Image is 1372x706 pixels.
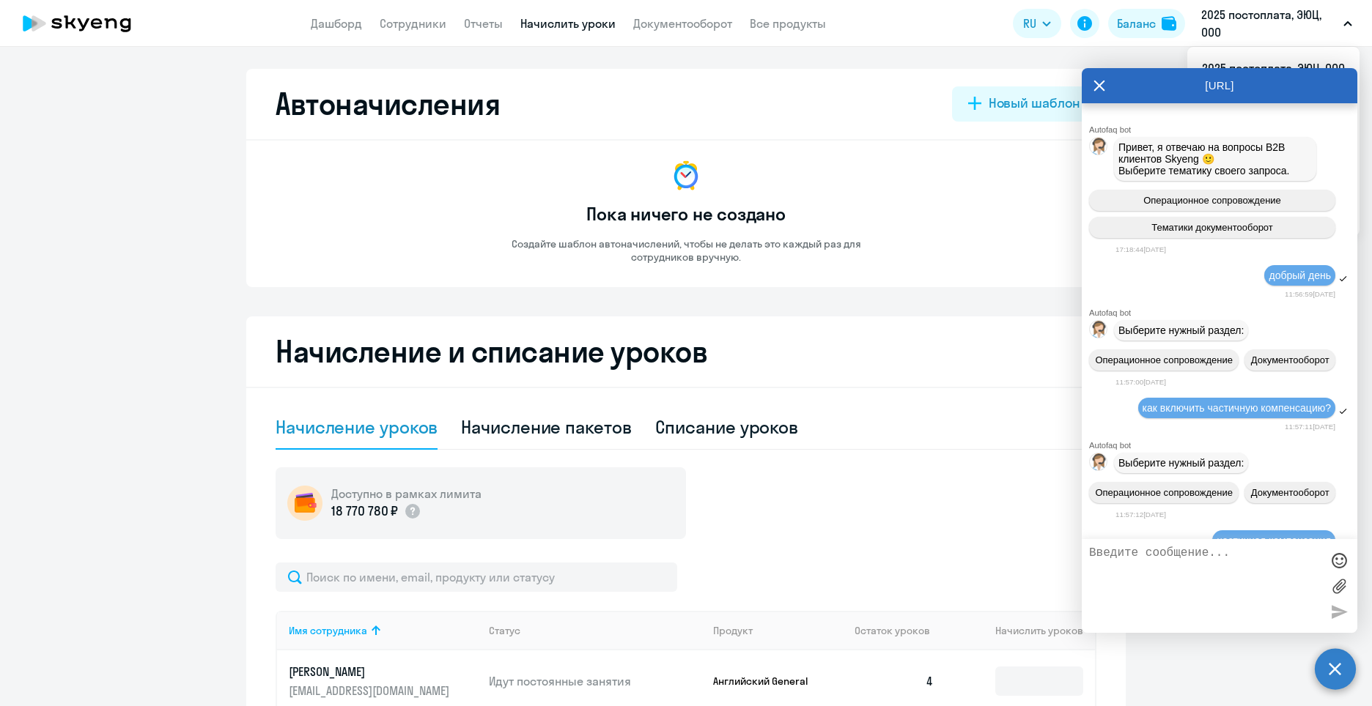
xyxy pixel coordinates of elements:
time: 17:18:44[DATE] [1115,245,1166,253]
button: 2025 постоплата, ЭЮЦ, ООО [1194,6,1360,41]
a: [PERSON_NAME][EMAIL_ADDRESS][DOMAIN_NAME] [289,664,477,699]
p: [EMAIL_ADDRESS][DOMAIN_NAME] [289,683,453,699]
p: [PERSON_NAME] [289,664,453,680]
button: Операционное сопровождение [1089,190,1335,211]
span: RU [1023,15,1036,32]
div: Статус [489,624,520,637]
p: Идут постоянные занятия [489,673,701,689]
img: bot avatar [1090,138,1108,159]
button: Документооборот [1244,482,1335,503]
span: Выберите нужный раздел: [1118,324,1244,336]
button: Операционное сопровождение [1089,349,1239,371]
span: Операционное сопровождение [1095,487,1233,498]
div: Autofaq bot [1089,441,1357,450]
span: как включить частичную компенсацию? [1143,402,1331,414]
ul: RU [1187,47,1360,236]
span: Документооборот [1251,354,1329,365]
p: Английский General [713,675,823,688]
span: Операционное сопровождение [1095,354,1233,365]
label: Лимит 10 файлов [1328,575,1350,597]
span: Операционное сопровождение [1143,195,1281,206]
div: Баланс [1117,15,1156,32]
div: Имя сотрудника [289,624,367,637]
h3: Пока ничего не создано [586,202,786,226]
img: no-data [668,158,704,193]
button: Балансbalance [1108,9,1185,38]
span: добрый день [1269,270,1331,281]
button: Тематики документооборот [1089,217,1335,238]
a: Начислить уроки [520,16,616,31]
div: Статус [489,624,701,637]
a: Отчеты [464,16,503,31]
div: Начисление пакетов [461,415,631,439]
h2: Начисление и списание уроков [276,334,1096,369]
div: Продукт [713,624,753,637]
a: Сотрудники [380,16,446,31]
time: 11:57:12[DATE] [1115,510,1166,519]
button: Операционное сопровождение [1089,482,1239,503]
span: Выберите нужный раздел: [1118,457,1244,469]
h5: Доступно в рамках лимита [331,486,482,502]
button: Новый шаблон [952,86,1096,122]
div: Начисление уроков [276,415,438,439]
p: 2025 постоплата, ЭЮЦ, ООО [1201,6,1338,41]
div: Autofaq bot [1089,308,1357,317]
img: bot avatar [1090,453,1108,475]
button: RU [1013,9,1061,38]
button: Документооборот [1244,349,1335,371]
a: Документооборот [633,16,732,31]
span: частичная компенсация [1217,535,1331,546]
div: Продукт [713,624,844,637]
span: Привет, я отвечаю на вопросы B2B клиентов Skyeng 🙂 Выберите тематику своего запроса. [1118,141,1290,176]
th: Начислить уроков [945,611,1095,650]
img: wallet-circle.png [287,486,322,521]
p: Создайте шаблон автоначислений, чтобы не делать это каждый раз для сотрудников вручную. [481,237,891,264]
time: 11:57:00[DATE] [1115,378,1166,386]
span: Документооборот [1251,487,1329,498]
a: Дашборд [311,16,362,31]
img: bot avatar [1090,321,1108,342]
div: Остаток уроков [855,624,945,637]
input: Поиск по имени, email, продукту или статусу [276,562,677,592]
time: 11:56:59[DATE] [1285,290,1335,298]
p: 18 770 780 ₽ [331,502,398,521]
a: Все продукты [750,16,826,31]
span: Остаток уроков [855,624,930,637]
div: Имя сотрудника [289,624,477,637]
time: 11:57:11[DATE] [1285,423,1335,431]
span: Тематики документооборот [1151,222,1273,233]
div: Новый шаблон [989,94,1080,113]
div: Списание уроков [655,415,799,439]
img: balance [1162,16,1176,31]
div: Autofaq bot [1089,125,1357,134]
h2: Автоначисления [276,86,500,122]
